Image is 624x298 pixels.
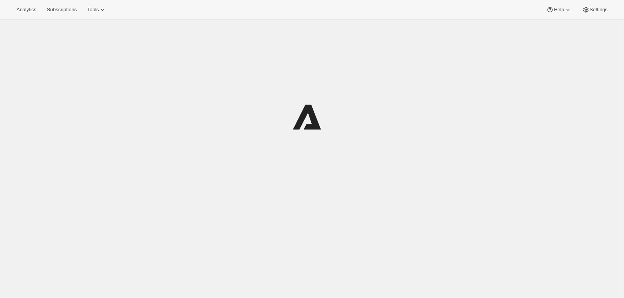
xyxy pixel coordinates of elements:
[590,7,608,13] span: Settings
[87,7,99,13] span: Tools
[12,4,41,15] button: Analytics
[83,4,111,15] button: Tools
[47,7,77,13] span: Subscriptions
[16,7,36,13] span: Analytics
[578,4,612,15] button: Settings
[542,4,576,15] button: Help
[42,4,81,15] button: Subscriptions
[554,7,564,13] span: Help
